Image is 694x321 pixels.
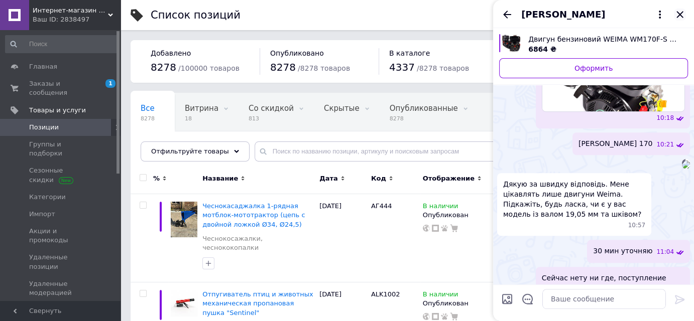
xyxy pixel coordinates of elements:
span: Удаленные позиции [29,253,93,271]
a: Чеснокосажалки, чеснококопалки [202,234,314,252]
span: Импорт [29,210,55,219]
a: Чеснокасаджалка 1-рядная мотблок-мототрактор (цепь с двойной ложкой Ø34, Ø24,5) [202,202,305,228]
button: Назад [501,9,513,21]
span: В каталоге [389,49,430,57]
span: Интернет-магазин Мастерсад [33,6,108,15]
span: Дякую за швидку відповідь. Мене цікавлять лише двигуни Weima. Підкажіть, будь ласка, чи є у вас м... [503,179,645,219]
span: Двигатели WEIMA [141,142,211,151]
button: Закрыть [674,9,686,21]
span: 813 [249,115,294,122]
span: / 8278 товаров [298,64,350,72]
span: Товары и услуги [29,106,86,115]
span: Сезонные скидки [29,166,93,184]
span: Заказы и сообщения [29,79,93,97]
span: 11:04 12.10.2025 [656,248,674,256]
span: Отфильтруйте товары [151,147,229,155]
span: / 100000 товаров [178,64,240,72]
span: Акции и промокоды [29,227,93,245]
a: Отпугиватель птиц и животных механическая пропановая пушка "Sentinel" [202,290,313,316]
span: % [153,174,160,183]
img: Чеснокасаджалка 1-рядная мотблок-мототрактор (цепь с двойной ложкой Ø34, Ø24,5) [171,202,197,237]
span: 30 мин уточняю [593,246,652,256]
span: 8278 [270,61,296,73]
span: Опубликовано [270,49,324,57]
span: [PERSON_NAME] [521,8,605,21]
span: Скрытые [324,104,360,113]
span: 10:18 12.10.2025 [656,114,674,122]
span: Сейчас нету ни где, поступление Weima ,через 2 недели. Может и двигателя будут. Могу вас набрать,... [542,273,684,313]
div: Опубликован [423,211,492,220]
input: Поиск [5,35,119,53]
button: [PERSON_NAME] [521,8,666,21]
a: Посмотреть товар [499,34,688,54]
span: Опубликованные [390,104,458,113]
span: 10:57 12.10.2025 [628,221,646,230]
span: 18 [185,115,218,122]
img: Отпугиватель птиц и животных механическая пропановая пушка "Sentinel" [171,290,197,316]
img: b042d8c2-c026-4c51-a5b3-238f0c97196f_w500_h500 [682,160,690,169]
a: Оформить [499,58,688,78]
div: Список позиций [151,10,241,21]
span: ALK1002 [371,290,400,298]
span: Витрина [185,104,218,113]
span: Группы и подборки [29,140,93,158]
span: Дата [319,174,338,183]
span: Все [141,104,155,113]
span: В наличии [423,202,458,213]
span: 8278 [151,61,176,73]
span: Удаленные модерацией [29,279,93,297]
span: 4337 [389,61,415,73]
span: 8278 [390,115,458,122]
span: Отображение [423,174,475,183]
span: Название [202,174,238,183]
button: Открыть шаблоны ответов [521,292,534,305]
img: 1374627363_w100_h100_dvigatel-benzinovyj-weima.jpg [502,34,520,52]
input: Поиск по названию позиции, артикулу и поисковым запросам [255,141,674,162]
span: Главная [29,62,57,71]
span: 6864 ₴ [528,45,556,53]
span: 1 [105,79,115,88]
span: 8278 [141,115,155,122]
span: АГ444 [371,202,392,210]
span: Добавлено [151,49,191,57]
div: [DATE] [317,194,369,282]
span: Код [371,174,386,183]
span: Категории [29,193,66,202]
span: 10:21 12.10.2025 [656,140,674,149]
span: [PERSON_NAME] 170 [579,138,652,149]
span: / 8278 товаров [417,64,469,72]
span: В наличии [423,290,458,301]
div: Опубликован [423,299,492,308]
div: Ваш ID: 2838497 [33,15,121,24]
span: Со скидкой [249,104,294,113]
span: Позиции [29,123,59,132]
span: Двигун бензиновий WEIMA WM170F-S New (7,0 л. с., шпонка Ø 20 мм, L = 48 мм) Безплатна доставка [528,34,680,44]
